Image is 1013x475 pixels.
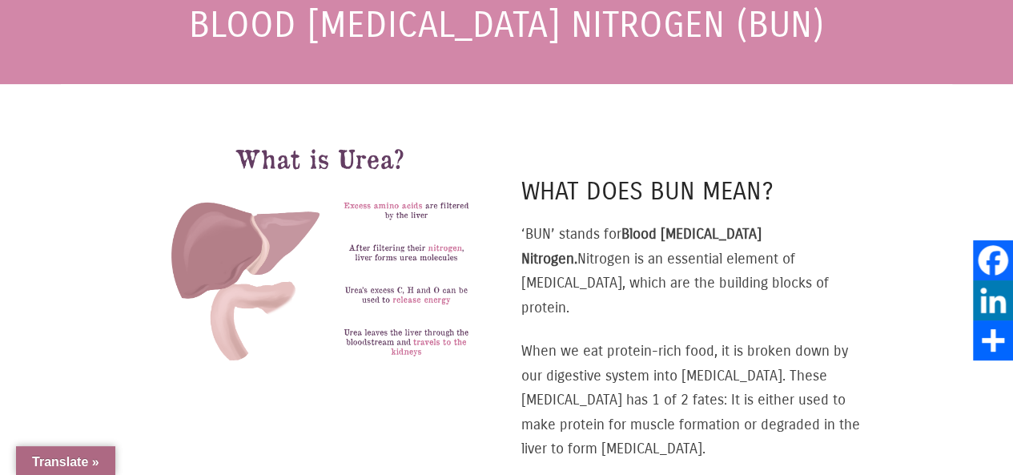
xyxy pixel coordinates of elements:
strong: Blood [MEDICAL_DATA] Nitrogen. [521,225,762,268]
a: LinkedIn [973,280,1013,320]
img: KidneyBasics-Urea.png [147,131,491,389]
span: Translate » [32,455,99,469]
a: Facebook [973,240,1013,280]
p: ‘BUN’ stands for Nitrogen is an essential element of [MEDICAL_DATA], which are the building block... [521,222,865,320]
h4: What does BUN mean? [521,175,865,209]
p: When we eat protein-rich food, it is broken down by our digestive system into [MEDICAL_DATA]. The... [521,339,865,461]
